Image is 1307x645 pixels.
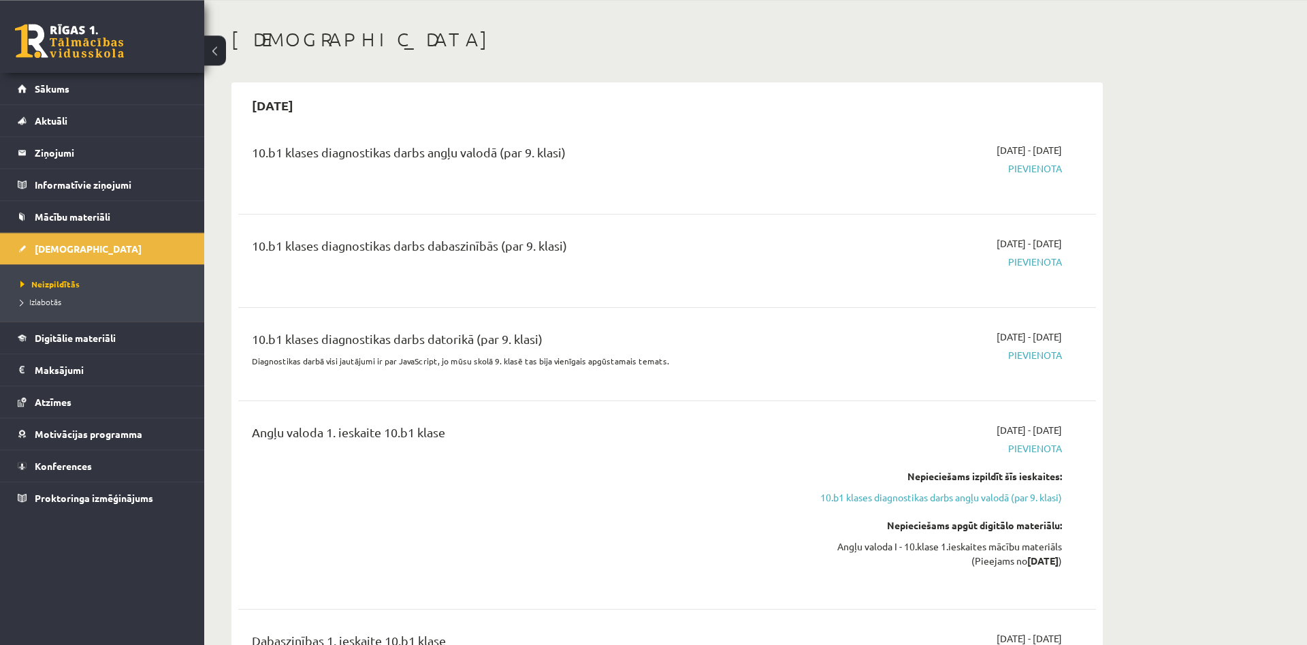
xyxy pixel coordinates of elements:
[35,492,153,504] span: Proktoringa izmēģinājums
[35,114,67,127] span: Aktuāli
[252,143,785,168] div: 10.b1 klases diagnostikas darbs angļu valodā (par 9. klasi)
[805,348,1062,362] span: Pievienota
[20,296,191,308] a: Izlabotās
[18,137,187,168] a: Ziņojumi
[252,236,785,262] div: 10.b1 klases diagnostikas darbs dabaszinībās (par 9. klasi)
[18,322,187,353] a: Digitālie materiāli
[18,105,187,136] a: Aktuāli
[997,143,1062,157] span: [DATE] - [DATE]
[35,242,142,255] span: [DEMOGRAPHIC_DATA]
[20,278,191,290] a: Neizpildītās
[252,355,785,367] p: Diagnostikas darbā visi jautājumi ir par JavaScript, jo mūsu skolā 9. klasē tas bija vienīgais ap...
[35,137,187,168] legend: Ziņojumi
[20,279,80,289] span: Neizpildītās
[18,482,187,514] a: Proktoringa izmēģinājums
[35,354,187,386] legend: Maksājumi
[18,386,187,418] a: Atzīmes
[18,233,187,264] a: [DEMOGRAPHIC_DATA]
[252,330,785,355] div: 10.b1 klases diagnostikas darbs datorikā (par 9. klasi)
[35,169,187,200] legend: Informatīvie ziņojumi
[252,423,785,448] div: Angļu valoda 1. ieskaite 10.b1 klase
[35,82,69,95] span: Sākums
[20,296,61,307] span: Izlabotās
[35,460,92,472] span: Konferences
[805,539,1062,568] div: Angļu valoda I - 10.klase 1.ieskaites mācību materiāls (Pieejams no )
[805,518,1062,533] div: Nepieciešams apgūt digitālo materiālu:
[15,24,124,58] a: Rīgas 1. Tālmācības vidusskola
[18,450,187,482] a: Konferences
[997,330,1062,344] span: [DATE] - [DATE]
[18,418,187,450] a: Motivācijas programma
[1027,554,1059,567] strong: [DATE]
[805,469,1062,484] div: Nepieciešams izpildīt šīs ieskaites:
[18,169,187,200] a: Informatīvie ziņojumi
[18,201,187,232] a: Mācību materiāli
[35,396,71,408] span: Atzīmes
[35,428,142,440] span: Motivācijas programma
[18,354,187,386] a: Maksājumi
[35,332,116,344] span: Digitālie materiāli
[805,490,1062,505] a: 10.b1 klases diagnostikas darbs angļu valodā (par 9. klasi)
[805,255,1062,269] span: Pievienota
[997,236,1062,251] span: [DATE] - [DATE]
[238,89,307,121] h2: [DATE]
[35,210,110,223] span: Mācību materiāli
[805,161,1062,176] span: Pievienota
[231,28,1103,51] h1: [DEMOGRAPHIC_DATA]
[997,423,1062,437] span: [DATE] - [DATE]
[805,441,1062,456] span: Pievienota
[18,73,187,104] a: Sākums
